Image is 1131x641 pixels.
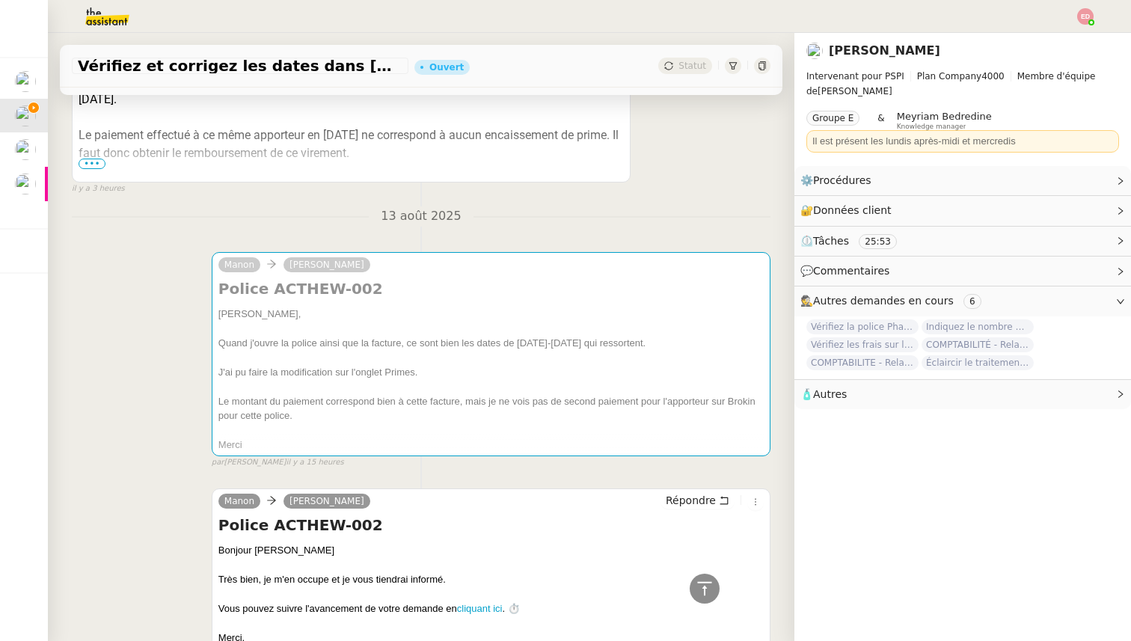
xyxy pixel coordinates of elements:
[1077,8,1094,25] img: svg
[806,43,823,59] img: users%2F0zQGGmvZECeMseaPawnreYAQQyS2%2Favatar%2Feddadf8a-b06f-4db9-91c4-adeed775bb0f
[218,572,764,587] div: Très bien, je m'en occupe et je vous tiendrai informé.
[429,63,464,72] div: Ouvert
[79,126,624,162] div: Le paiement effectué à ce même apporteur en [DATE] ne correspond à aucun encaissement de prime. I...
[812,134,1113,149] div: Il est présent les lundis après-midi et mercredis
[813,265,889,277] span: Commentaires
[897,111,992,122] span: Meyriam Bedredine
[79,159,105,169] span: •••
[457,603,503,614] a: cliquant ici
[218,278,764,299] h4: Police ACTHEW-002
[794,257,1131,286] div: 💬Commentaires
[829,43,940,58] a: [PERSON_NAME]
[15,139,36,160] img: users%2Fa6PbEmLwvGXylUqKytRPpDpAx153%2Favatar%2Ffanny.png
[218,365,764,380] div: J'ai pu faire la modification sur l'onglet Primes.
[981,71,1005,82] span: 4000
[800,295,987,307] span: 🕵️
[78,58,402,73] span: Vérifiez et corrigez les dates dans [GEOGRAPHIC_DATA]
[660,492,735,509] button: Répondre
[15,71,36,92] img: users%2F0zQGGmvZECeMseaPawnreYAQQyS2%2Favatar%2Feddadf8a-b06f-4db9-91c4-adeed775bb0f
[283,258,370,272] a: [PERSON_NAME]
[678,61,706,71] span: Statut
[813,295,954,307] span: Autres demandes en cours
[218,258,260,272] a: Manon
[218,543,764,558] div: Bonjour [PERSON_NAME]
[218,394,764,423] div: Le montant du paiement correspond bien à cette facture, mais je ne vois pas de second paiement po...
[666,493,716,508] span: Répondre
[369,206,473,227] span: 13 août 2025
[806,111,859,126] nz-tag: Groupe E
[859,234,897,249] nz-tag: 25:53
[72,183,125,195] span: il y a 3 heures
[963,294,981,309] nz-tag: 6
[218,307,764,322] div: [PERSON_NAME],
[922,355,1034,370] span: Éclaircir le traitement des bordereaux GoldenCare
[806,71,904,82] span: Intervenant pour PSPI
[218,601,764,616] div: Vous pouvez suivre l'avancement de votre demande en . ⏱️
[800,388,847,400] span: 🧴
[800,172,878,189] span: ⚙️
[283,494,370,508] a: [PERSON_NAME]
[806,337,919,352] span: Vérifiez les frais sur la police
[806,319,919,334] span: Vérifiez la police Pharaon Deema
[800,202,898,219] span: 🔐
[794,166,1131,195] div: ⚙️Procédures
[813,174,871,186] span: Procédures
[212,456,344,469] small: [PERSON_NAME]
[218,515,764,536] h4: Police ACTHEW-002
[922,337,1034,352] span: COMPTABILITÉ - Relance des primes GoldenCare impayées- [DATE]
[218,336,764,351] div: Quand j'ouvre la police ainsi que la facture, ce sont bien les dates de [DATE]-[DATE] qui ressort...
[794,380,1131,409] div: 🧴Autres
[800,235,910,247] span: ⏲️
[212,456,224,469] span: par
[218,438,764,453] div: Merci
[794,196,1131,225] div: 🔐Données client
[218,494,260,508] a: Manon
[806,69,1119,99] span: [PERSON_NAME]
[877,111,884,130] span: &
[15,105,36,126] img: users%2F0zQGGmvZECeMseaPawnreYAQQyS2%2Favatar%2Feddadf8a-b06f-4db9-91c4-adeed775bb0f
[897,123,966,131] span: Knowledge manager
[922,319,1034,334] span: Indiquez le nombre d'actions pour Ecohub
[794,227,1131,256] div: ⏲️Tâches 25:53
[917,71,981,82] span: Plan Company
[15,174,36,194] img: users%2FC0n4RBXzEbUC5atUgsP2qpDRH8u1%2Favatar%2F48114808-7f8b-4f9a-89ba-6a29867a11d8
[286,456,343,469] span: il y a 15 heures
[813,388,847,400] span: Autres
[813,235,849,247] span: Tâches
[806,355,919,370] span: COMPTABILITE - Relances factures impayées - [DATE]
[794,286,1131,316] div: 🕵️Autres demandes en cours 6
[813,204,892,216] span: Données client
[800,265,896,277] span: 💬
[897,111,992,130] app-user-label: Knowledge manager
